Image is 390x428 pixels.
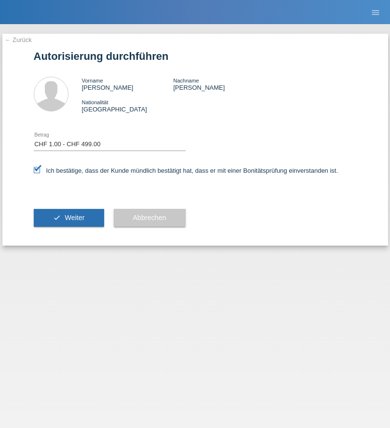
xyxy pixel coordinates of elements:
span: Vorname [82,78,103,83]
i: menu [371,8,380,17]
button: Abbrechen [114,209,186,227]
a: menu [366,9,385,15]
label: Ich bestätige, dass der Kunde mündlich bestätigt hat, dass er mit einer Bonitätsprüfung einversta... [34,167,338,174]
span: Nachname [173,78,199,83]
i: check [53,214,61,221]
a: ← Zurück [5,36,32,43]
span: Nationalität [82,99,108,105]
div: [PERSON_NAME] [82,77,174,91]
div: [GEOGRAPHIC_DATA] [82,98,174,113]
span: Weiter [65,214,84,221]
span: Abbrechen [133,214,166,221]
h1: Autorisierung durchführen [34,50,357,62]
button: check Weiter [34,209,104,227]
div: [PERSON_NAME] [173,77,265,91]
